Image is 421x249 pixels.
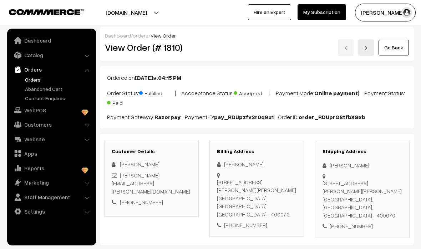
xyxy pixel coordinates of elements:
a: Contact Enquires [23,94,94,102]
a: Dashboard [9,34,94,47]
a: [PHONE_NUMBER] [120,199,163,205]
div: [PERSON_NAME] [323,161,402,170]
button: [DOMAIN_NAME] [81,4,172,21]
a: Customers [9,118,94,131]
p: Ordered on at [107,73,407,82]
div: [PHONE_NUMBER] [323,222,402,230]
a: Reports [9,162,94,175]
b: [DATE] [135,74,153,81]
span: Accepted [234,88,269,97]
b: order_RDUprQ8tfbXGxb [299,113,365,121]
b: Razorpay [154,113,181,121]
span: Paid [107,97,143,107]
a: Settings [9,205,94,218]
div: [PERSON_NAME] [217,160,296,169]
h3: Customer Details [112,148,191,155]
span: View Order [151,33,176,39]
span: Fulfilled [139,88,175,97]
span: [PERSON_NAME] [120,161,159,167]
div: [PHONE_NUMBER] [217,221,296,229]
a: Marketing [9,176,94,189]
a: WebPOS [9,104,94,117]
div: / / [105,32,409,39]
b: Online payment [314,89,358,97]
a: orders [133,33,148,39]
div: [STREET_ADDRESS][PERSON_NAME][PERSON_NAME] [GEOGRAPHIC_DATA], [GEOGRAPHIC_DATA], [GEOGRAPHIC_DATA... [323,179,402,220]
a: Dashboard [105,33,131,39]
a: Staff Management [9,191,94,204]
a: My Subscription [298,4,346,20]
a: Orders [9,63,94,76]
h3: Billing Address [217,148,296,155]
a: Abandoned Cart [23,85,94,93]
h3: Shipping Address [323,148,402,155]
b: 04:15 PM [158,74,181,81]
a: Go Back [379,40,409,55]
p: Order Status: | Accceptance Status: | Payment Mode: | Payment Status: [107,88,407,107]
img: user [401,7,412,18]
p: Payment Gateway: | Payment ID: | Order ID: [107,113,407,121]
a: Hire an Expert [248,4,291,20]
a: [PERSON_NAME][EMAIL_ADDRESS][PERSON_NAME][DOMAIN_NAME] [112,172,190,195]
img: COMMMERCE [9,9,84,15]
h2: View Order (# 1810) [105,42,199,53]
a: Apps [9,147,94,160]
a: Website [9,133,94,146]
a: Catalog [9,49,94,62]
a: COMMMERCE [9,7,71,16]
b: pay_RDUpzfv2r0q9u1 [214,113,274,121]
a: Orders [23,76,94,83]
div: [STREET_ADDRESS][PERSON_NAME][PERSON_NAME] [GEOGRAPHIC_DATA], [GEOGRAPHIC_DATA], [GEOGRAPHIC_DATA... [217,178,296,219]
button: [PERSON_NAME]… [355,4,416,21]
img: right-arrow.png [364,46,368,50]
